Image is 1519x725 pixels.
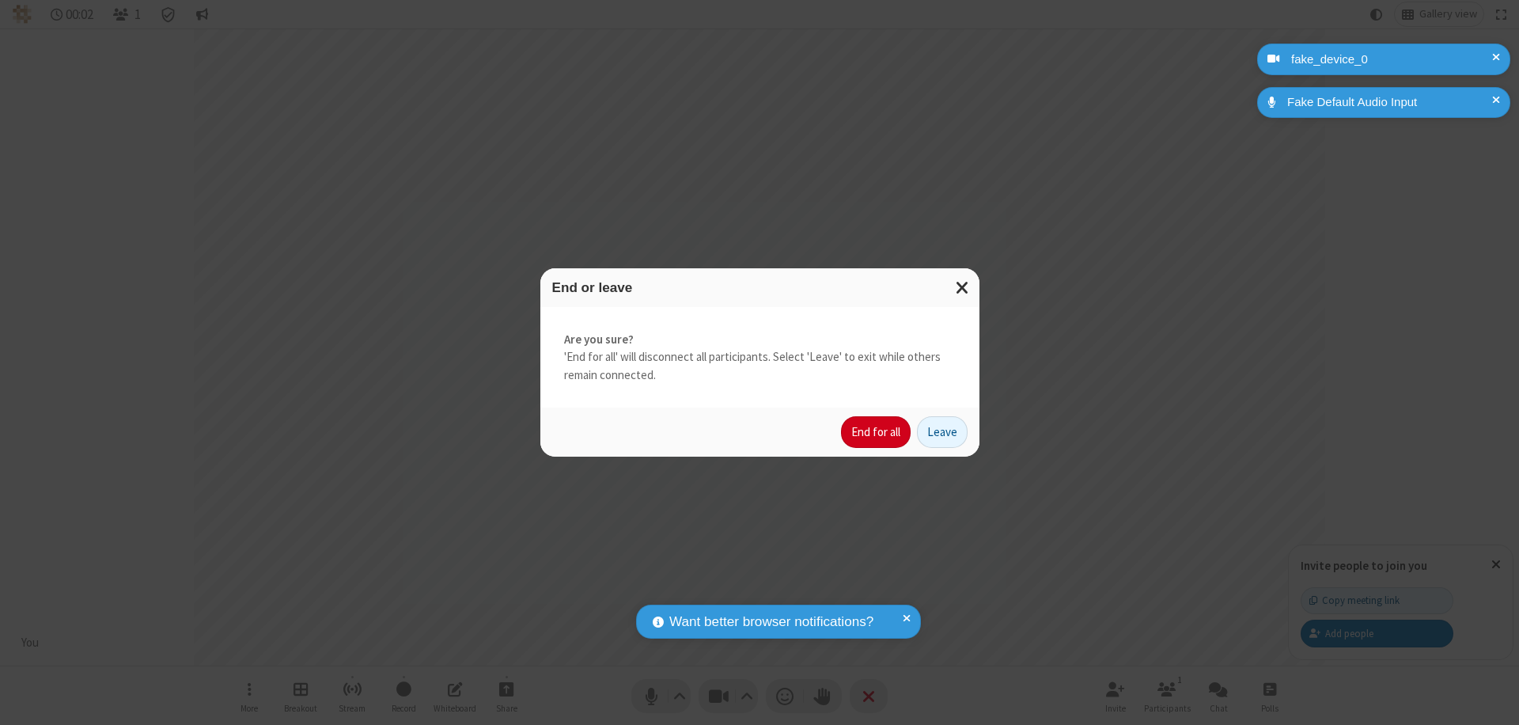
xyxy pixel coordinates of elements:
[540,307,979,408] div: 'End for all' will disconnect all participants. Select 'Leave' to exit while others remain connec...
[1286,51,1498,69] div: fake_device_0
[946,268,979,307] button: Close modal
[564,331,956,349] strong: Are you sure?
[552,280,968,295] h3: End or leave
[841,416,911,448] button: End for all
[669,612,873,632] span: Want better browser notifications?
[1282,93,1498,112] div: Fake Default Audio Input
[917,416,968,448] button: Leave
